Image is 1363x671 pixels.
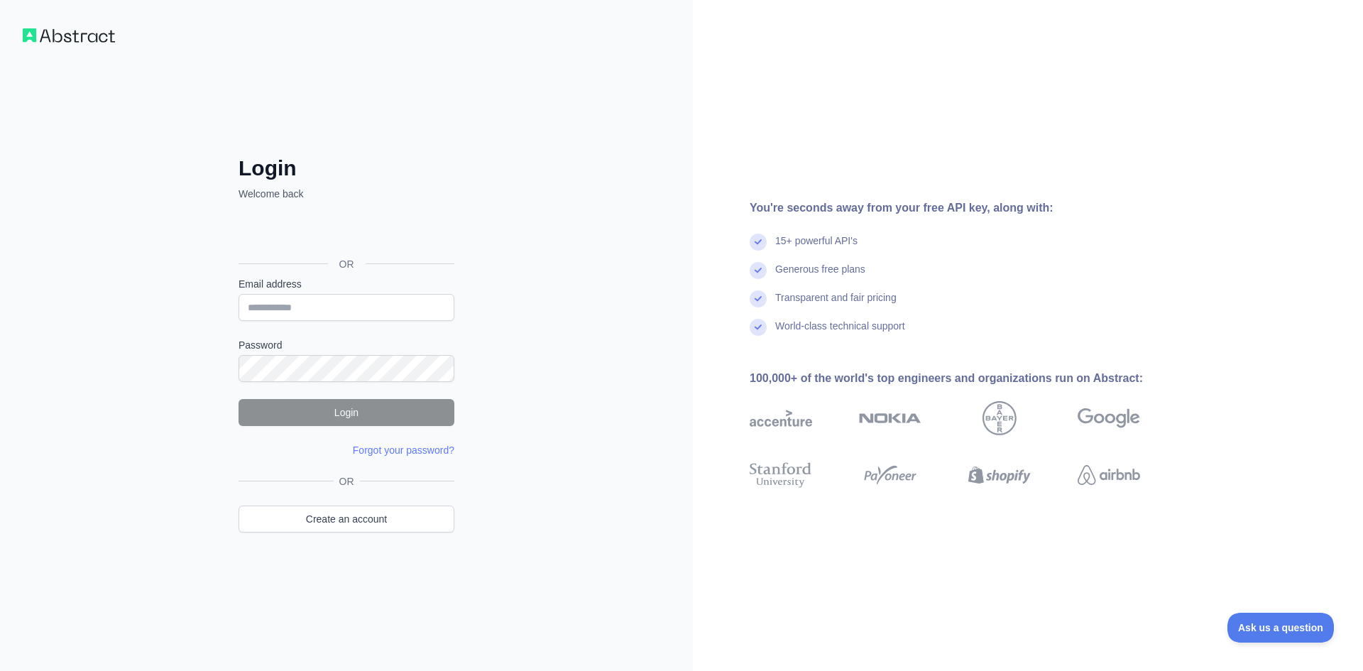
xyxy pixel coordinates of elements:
img: nokia [859,401,921,435]
p: Welcome back [239,187,454,201]
iframe: Toggle Customer Support [1227,613,1335,643]
span: OR [328,257,366,271]
img: Workflow [23,28,115,43]
div: 100,000+ of the world's top engineers and organizations run on Abstract: [750,370,1186,387]
img: check mark [750,262,767,279]
label: Email address [239,277,454,291]
img: shopify [968,459,1031,491]
a: Forgot your password? [353,444,454,456]
iframe: Botón de Acceder con Google [231,217,459,248]
img: check mark [750,319,767,336]
img: check mark [750,234,767,251]
div: World-class technical support [775,319,905,347]
img: bayer [982,401,1017,435]
label: Password [239,338,454,352]
img: airbnb [1078,459,1140,491]
img: accenture [750,401,812,435]
a: Create an account [239,506,454,533]
button: Login [239,399,454,426]
div: You're seconds away from your free API key, along with: [750,200,1186,217]
div: Transparent and fair pricing [775,290,897,319]
div: 15+ powerful API's [775,234,858,262]
img: payoneer [859,459,921,491]
div: Generous free plans [775,262,865,290]
img: check mark [750,290,767,307]
h2: Login [239,156,454,181]
span: OR [334,474,360,489]
img: stanford university [750,459,812,491]
img: google [1078,401,1140,435]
